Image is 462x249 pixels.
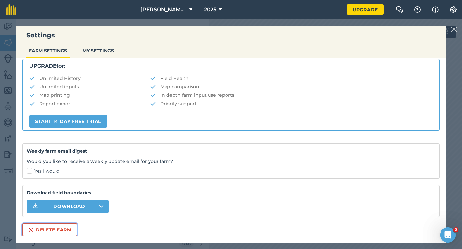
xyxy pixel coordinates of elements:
strong: Download field boundaries [27,189,435,196]
li: Unlimited History [29,75,150,82]
img: svg+xml;base64,PHN2ZyB4bWxucz0iaHR0cDovL3d3dy53My5vcmcvMjAwMC9zdmciIHdpZHRoPSIxNyIgaGVpZ2h0PSIxNy... [432,6,439,13]
li: In depth farm input use reports [150,92,433,99]
li: Map comparison [150,83,433,90]
li: Field Health [150,75,433,82]
span: 3 [453,227,458,232]
iframe: Intercom live chat [440,227,456,243]
p: Would you like to receive a weekly update email for your farm? [27,158,435,165]
h4: Weekly farm email digest [27,148,435,155]
img: svg+xml;base64,PHN2ZyB4bWxucz0iaHR0cDovL3d3dy53My5vcmcvMjAwMC9zdmciIHdpZHRoPSIyMiIgaGVpZ2h0PSIzMC... [451,26,457,33]
strong: UPGRADE [29,63,56,69]
button: FARM SETTINGS [26,44,70,57]
p: for: [29,62,433,70]
button: Delete farm [22,223,77,236]
a: Upgrade [347,4,384,15]
li: Report export [29,100,150,107]
button: Download [27,200,109,213]
img: A cog icon [449,6,457,13]
h3: Settings [16,31,446,40]
li: Unlimited inputs [29,83,150,90]
span: [PERSON_NAME] Farms Limited [141,6,187,13]
img: Two speech bubbles overlapping with the left bubble in the forefront [396,6,403,13]
label: Yes I would [27,168,435,174]
a: START 14 DAY FREE TRIAL [29,115,107,128]
li: Priority support [150,100,433,107]
span: Download [53,203,85,210]
span: 2025 [204,6,216,13]
img: svg+xml;base64,PHN2ZyB4bWxucz0iaHR0cDovL3d3dy53My5vcmcvMjAwMC9zdmciIHdpZHRoPSIxNiIgaGVpZ2h0PSIyNC... [28,226,33,234]
img: A question mark icon [414,6,421,13]
button: MY SETTINGS [80,44,116,57]
img: fieldmargin Logo [6,4,16,15]
li: Map printing [29,92,150,99]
